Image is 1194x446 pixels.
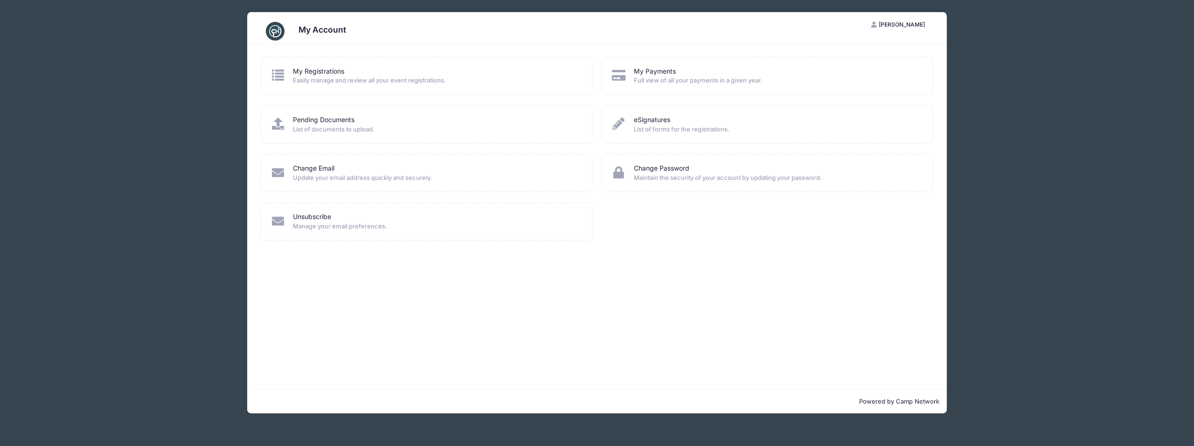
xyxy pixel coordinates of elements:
[634,173,921,183] span: Maintain the security of your account by updating your password.
[863,17,933,33] button: [PERSON_NAME]
[634,76,921,85] span: Full view of all your payments in a given year.
[634,115,670,125] a: eSignatures
[293,67,344,76] a: My Registrations
[293,164,334,173] a: Change Email
[293,76,580,85] span: Easily manage and review all your event registrations.
[293,125,580,134] span: List of documents to upload.
[255,397,939,406] p: Powered by Camp Network
[293,173,580,183] span: Update your email address quickly and securely.
[266,22,285,41] img: CampNetwork
[634,125,921,134] span: List of forms for the registrations.
[293,212,331,222] a: Unsubscribe
[879,21,925,28] span: [PERSON_NAME]
[634,164,689,173] a: Change Password
[293,222,580,231] span: Manage your email preferences.
[298,25,346,34] h3: My Account
[634,67,676,76] a: My Payments
[293,115,354,125] a: Pending Documents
